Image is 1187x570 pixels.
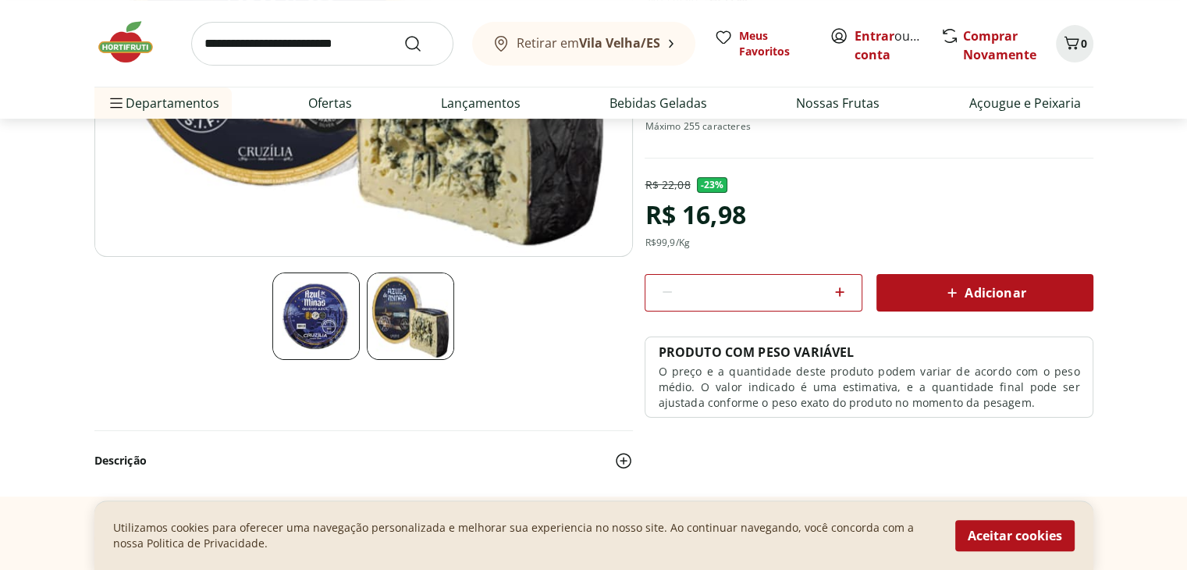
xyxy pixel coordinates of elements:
button: Menu [107,84,126,122]
img: Queijo Gorgonzola Azul de Minas Cruzília [272,273,360,360]
a: Bebidas Geladas [609,94,707,112]
a: Lançamentos [441,94,521,112]
span: Retirar em [517,36,660,50]
span: Meus Favoritos [739,28,811,59]
a: Comprar Novamente [963,27,1036,63]
span: Adicionar [943,283,1025,302]
p: R$ 22,08 [645,177,690,193]
div: R$ 16,98 [645,193,745,237]
b: Vila Velha/ES [579,34,660,52]
button: Carrinho [1056,25,1093,62]
span: Departamentos [107,84,219,122]
button: Aceitar cookies [955,520,1075,551]
a: Entrar [855,27,894,45]
a: Açougue e Peixaria [968,94,1080,112]
span: 0 [1081,36,1087,51]
button: Adicionar [876,274,1093,312]
a: Ofertas [308,94,352,112]
span: ou [855,27,924,64]
a: Criar conta [855,27,940,63]
p: O preço e a quantidade deste produto podem variar de acordo com o peso médio. O valor indicado é ... [658,364,1079,411]
button: Descrição [94,444,633,478]
a: Nossas Frutas [796,94,880,112]
div: R$ 99,9 /Kg [645,237,689,249]
img: Foto 2 Queijo Gorgonzola Azul de Minas Cruzília [367,273,454,360]
p: PRODUTO COM PESO VARIÁVEL [658,344,854,361]
p: Utilizamos cookies para oferecer uma navegação personalizada e melhorar sua experiencia no nosso ... [113,520,936,551]
img: Hortifruti [94,19,172,66]
a: Meus Favoritos [714,28,811,59]
button: Submit Search [403,34,441,53]
input: search [191,22,453,66]
button: Retirar emVila Velha/ES [472,22,695,66]
span: - 23 % [697,177,728,193]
